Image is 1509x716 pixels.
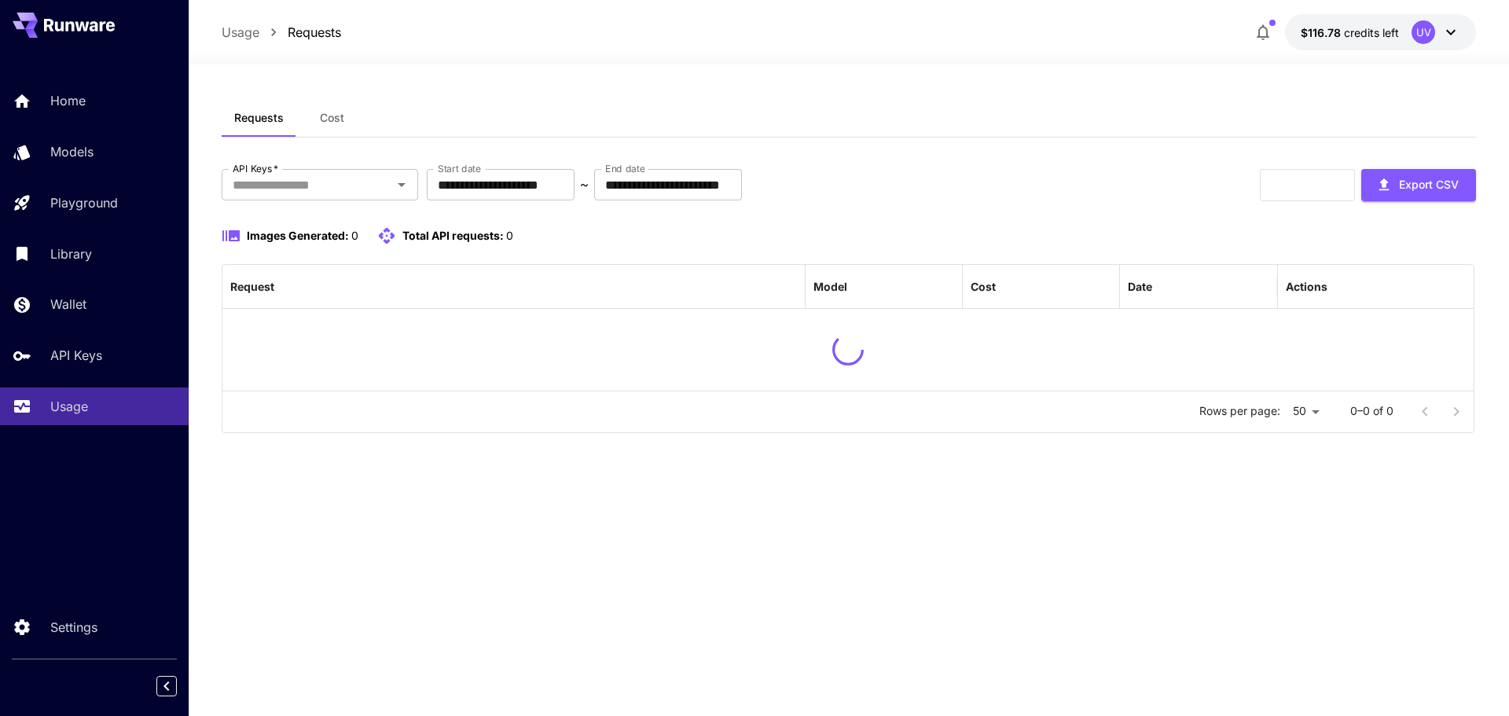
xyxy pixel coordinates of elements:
[288,23,341,42] a: Requests
[247,229,349,242] span: Images Generated:
[351,229,358,242] span: 0
[1344,26,1399,39] span: credits left
[1285,14,1476,50] button: $116.77894UV
[50,142,94,161] p: Models
[222,23,341,42] nav: breadcrumb
[391,174,413,196] button: Open
[1301,24,1399,41] div: $116.77894
[971,280,996,293] div: Cost
[506,229,513,242] span: 0
[168,672,189,700] div: Collapse sidebar
[50,91,86,110] p: Home
[402,229,504,242] span: Total API requests:
[234,111,284,125] span: Requests
[580,175,589,194] p: ~
[50,193,118,212] p: Playground
[50,618,97,637] p: Settings
[222,23,259,42] a: Usage
[230,280,274,293] div: Request
[438,162,481,175] label: Start date
[156,676,177,696] button: Collapse sidebar
[1287,400,1325,423] div: 50
[320,111,344,125] span: Cost
[605,162,644,175] label: End date
[813,280,847,293] div: Model
[1301,26,1344,39] span: $116.78
[1128,280,1152,293] div: Date
[1286,280,1327,293] div: Actions
[50,295,86,314] p: Wallet
[50,346,102,365] p: API Keys
[50,244,92,263] p: Library
[233,162,278,175] label: API Keys
[1199,403,1280,419] p: Rows per page:
[1350,403,1393,419] p: 0–0 of 0
[1361,169,1476,201] button: Export CSV
[50,397,88,416] p: Usage
[1412,20,1435,44] div: UV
